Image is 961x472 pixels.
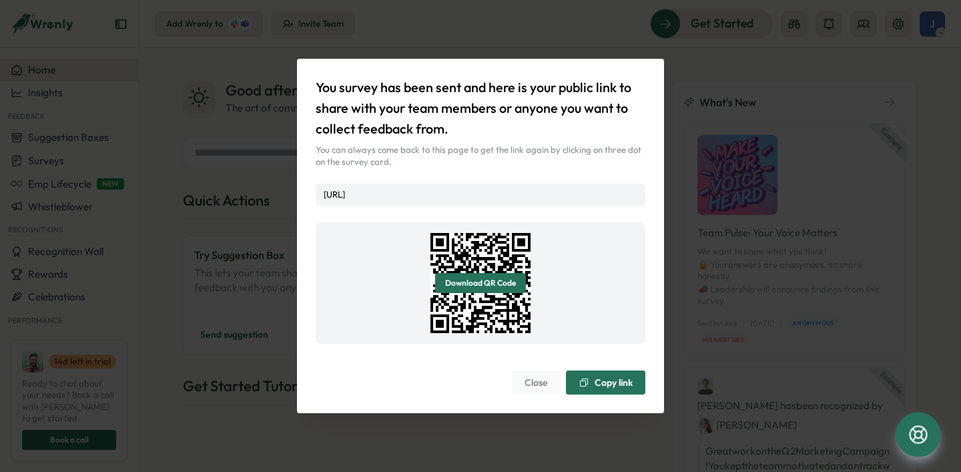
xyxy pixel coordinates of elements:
[445,274,516,292] span: Download QR Code
[316,144,645,168] p: You can always come back to this page to get the link again by clicking on three dot on the surve...
[324,189,345,200] a: [URL]
[595,378,633,387] span: Copy link
[512,371,561,395] button: Close
[566,371,645,395] button: Copy link
[525,371,548,394] span: Close
[435,273,526,293] button: Download QR Code
[316,77,645,139] p: You survey has been sent and here is your public link to share with your team members or anyone y...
